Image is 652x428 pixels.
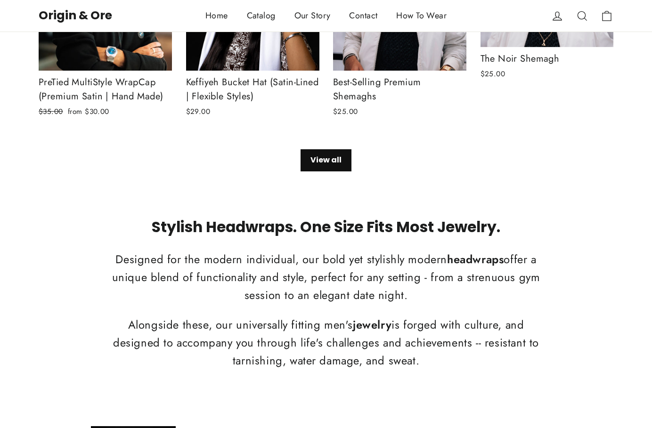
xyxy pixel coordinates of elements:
[481,69,505,79] span: $25.00
[333,75,466,104] div: Best-Selling Premium Shemaghs
[333,106,358,117] span: $25.00
[196,4,237,27] a: Home
[481,52,614,66] div: The Noir Shemagh
[39,7,112,24] a: Origin & Ore
[68,106,109,117] span: from $30.00
[39,106,63,117] span: $35.00
[39,75,172,104] div: PreTied MultiStyle WrapCap (Premium Satin | Hand Made)
[186,106,211,117] span: $29.00
[387,4,456,27] a: How To Wear
[186,75,319,104] div: Keffiyeh Bucket Hat (Satin-Lined | Flexible Styles)
[285,4,340,27] a: Our Story
[301,149,351,171] a: View all
[353,317,391,333] strong: jewelry
[109,316,543,370] p: Alongside these, our universally fitting men's is forged with culture, and designed to accompany ...
[109,250,543,304] p: Designed for the modern individual, our bold yet stylishly modern offer a unique blend of functio...
[340,4,387,27] a: Contact
[109,218,543,236] h2: Stylish Headwraps. One Size Fits Most Jewelry.
[133,2,519,29] div: Primary
[237,4,285,27] a: Catalog
[447,251,504,267] strong: headwraps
